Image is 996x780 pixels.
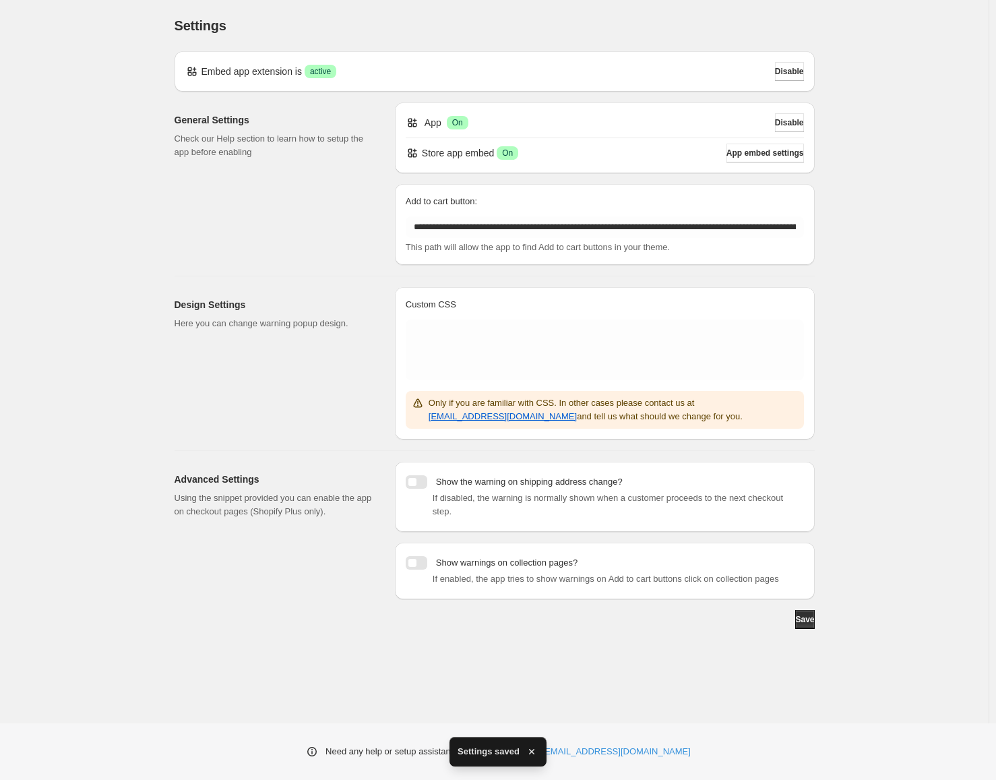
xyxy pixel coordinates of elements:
p: Here you can change warning popup design. [175,317,373,330]
span: If enabled, the app tries to show warnings on Add to cart buttons click on collection pages [433,574,779,584]
span: On [502,148,513,158]
p: Store app embed [422,146,494,160]
a: [EMAIL_ADDRESS][DOMAIN_NAME] [542,745,691,758]
p: Using the snippet provided you can enable the app on checkout pages (Shopify Plus only). [175,491,373,518]
h2: Design Settings [175,298,373,311]
button: Save [795,610,814,629]
span: Settings [175,18,226,33]
span: This path will allow the app to find Add to cart buttons in your theme. [406,242,670,252]
span: Add to cart button: [406,196,477,206]
p: Show the warning on shipping address change? [436,475,623,489]
span: Save [795,614,814,625]
a: [EMAIL_ADDRESS][DOMAIN_NAME] [429,411,577,421]
h2: Advanced Settings [175,473,373,486]
span: Disable [775,66,804,77]
span: If disabled, the warning is normally shown when a customer proceeds to the next checkout step. [433,493,783,516]
span: Disable [775,117,804,128]
p: App [425,116,441,129]
p: Only if you are familiar with CSS. In other cases please contact us at and tell us what should we... [429,396,799,423]
button: Disable [775,113,804,132]
button: App embed settings [726,144,804,162]
span: Settings saved [458,745,520,758]
span: Custom CSS [406,299,456,309]
button: Disable [775,62,804,81]
h2: General Settings [175,113,373,127]
p: Embed app extension is [201,65,302,78]
span: active [310,66,331,77]
span: On [452,117,463,128]
p: Show warnings on collection pages? [436,556,578,570]
p: Check our Help section to learn how to setup the app before enabling [175,132,373,159]
span: App embed settings [726,148,804,158]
